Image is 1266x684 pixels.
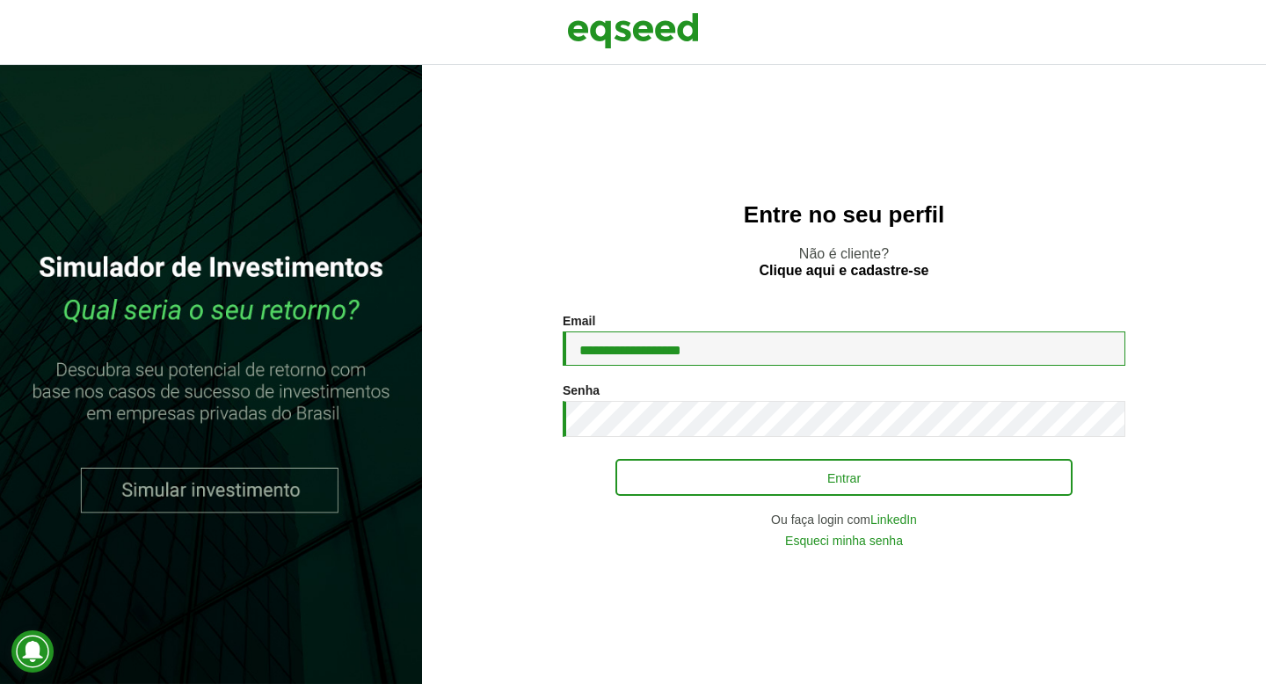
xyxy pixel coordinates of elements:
a: Clique aqui e cadastre-se [760,264,929,278]
a: LinkedIn [870,513,917,526]
h2: Entre no seu perfil [457,202,1231,228]
button: Entrar [615,459,1073,496]
img: EqSeed Logo [567,9,699,53]
label: Email [563,315,595,327]
a: Esqueci minha senha [785,535,903,547]
div: Ou faça login com [563,513,1125,526]
p: Não é cliente? [457,245,1231,279]
label: Senha [563,384,600,397]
